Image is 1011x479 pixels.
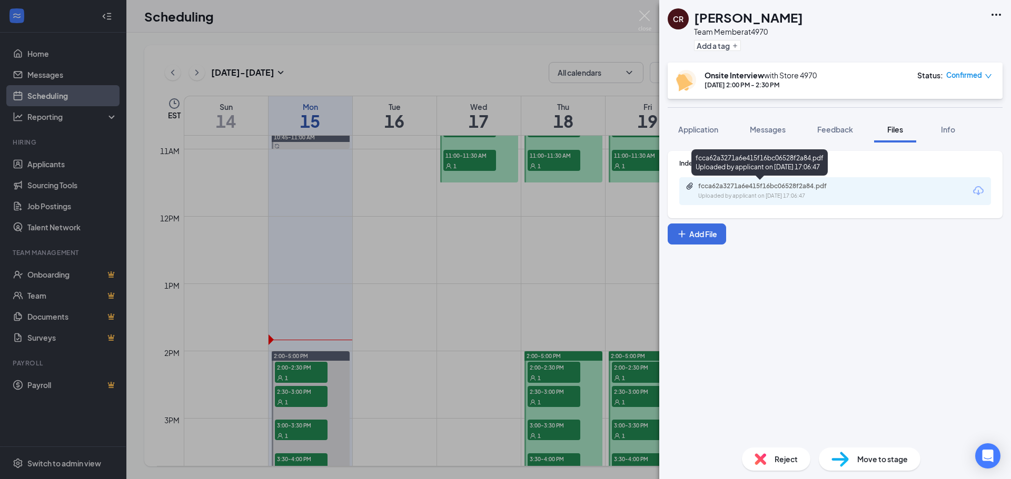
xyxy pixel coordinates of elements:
span: Files [887,125,903,134]
div: fcca62a3271a6e415f16bc06528f2a84.pdf Uploaded by applicant on [DATE] 17:06:47 [691,149,828,176]
a: Paperclipfcca62a3271a6e415f16bc06528f2a84.pdfUploaded by applicant on [DATE] 17:06:47 [686,182,856,200]
svg: Ellipses [990,8,1003,21]
div: Uploaded by applicant on [DATE] 17:06:47 [698,192,856,200]
span: Reject [775,453,798,465]
span: down [985,73,992,80]
span: Messages [750,125,786,134]
svg: Download [972,185,985,197]
div: fcca62a3271a6e415f16bc06528f2a84.pdf [698,182,846,190]
span: Info [941,125,955,134]
svg: Plus [677,229,687,239]
div: Open Intercom Messenger [975,443,1000,468]
svg: Paperclip [686,182,694,190]
b: Onsite Interview [705,70,764,80]
button: Add FilePlus [668,223,726,244]
span: Feedback [817,125,853,134]
div: Team Member at 4970 [694,26,803,37]
div: with Store 4970 [705,70,817,80]
div: CR [673,14,683,24]
div: Status : [917,70,943,80]
span: Application [678,125,718,134]
div: Indeed Resume [679,159,991,168]
h1: [PERSON_NAME] [694,8,803,26]
svg: Plus [732,43,738,49]
div: [DATE] 2:00 PM - 2:30 PM [705,80,817,89]
span: Move to stage [857,453,908,465]
button: PlusAdd a tag [694,40,741,51]
span: Confirmed [946,70,982,80]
